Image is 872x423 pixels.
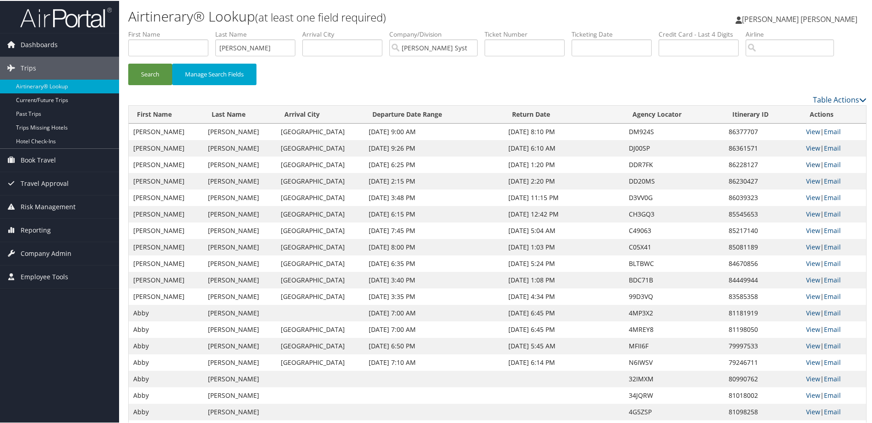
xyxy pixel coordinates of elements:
td: [GEOGRAPHIC_DATA] [276,156,364,172]
td: [PERSON_NAME] [129,189,203,205]
label: Last Name [215,29,302,38]
td: [DATE] 6:50 PM [364,337,504,353]
a: Email [824,176,841,184]
td: | [801,123,866,139]
td: 99D3VQ [624,287,724,304]
a: Email [824,308,841,316]
a: View [806,192,820,201]
td: | [801,172,866,189]
td: [DATE] 6:35 PM [364,255,504,271]
label: Company/Division [389,29,485,38]
td: 86228127 [724,156,801,172]
td: | [801,320,866,337]
span: Trips [21,56,36,79]
button: Search [128,63,172,84]
label: First Name [128,29,215,38]
td: [DATE] 11:15 PM [504,189,624,205]
td: [PERSON_NAME] [129,205,203,222]
span: Employee Tools [21,265,68,287]
td: [DATE] 8:10 PM [504,123,624,139]
th: First Name: activate to sort column ascending [129,105,203,123]
label: Arrival City [302,29,389,38]
td: [PERSON_NAME] [203,156,276,172]
td: [PERSON_NAME] [129,172,203,189]
td: 86039323 [724,189,801,205]
td: | [801,403,866,419]
td: [DATE] 3:48 PM [364,189,504,205]
th: Actions [801,105,866,123]
a: Email [824,374,841,382]
td: [DATE] 2:20 PM [504,172,624,189]
td: Abby [129,370,203,386]
td: [PERSON_NAME] [203,320,276,337]
a: View [806,407,820,415]
td: 86377707 [724,123,801,139]
a: Email [824,258,841,267]
td: [GEOGRAPHIC_DATA] [276,337,364,353]
td: [DATE] 7:10 AM [364,353,504,370]
a: View [806,159,820,168]
td: | [801,287,866,304]
td: 32IMXM [624,370,724,386]
td: 86361571 [724,139,801,156]
a: [PERSON_NAME] [PERSON_NAME] [736,5,867,32]
td: [PERSON_NAME] [203,172,276,189]
h1: Airtinerary® Lookup [128,6,621,25]
a: Email [824,242,841,250]
th: Last Name: activate to sort column ascending [203,105,276,123]
td: [DATE] 2:15 PM [364,172,504,189]
a: Email [824,291,841,300]
td: [PERSON_NAME] [129,238,203,255]
td: [DATE] 5:45 AM [504,337,624,353]
td: [DATE] 6:14 PM [504,353,624,370]
td: 86230427 [724,172,801,189]
td: Abby [129,337,203,353]
td: 81098258 [724,403,801,419]
td: 80990762 [724,370,801,386]
td: [GEOGRAPHIC_DATA] [276,271,364,287]
td: [PERSON_NAME] [129,156,203,172]
td: D3VV0G [624,189,724,205]
td: [PERSON_NAME] [203,255,276,271]
img: airportal-logo.png [20,6,112,27]
td: [PERSON_NAME] [129,255,203,271]
td: | [801,304,866,320]
td: Abby [129,320,203,337]
a: Email [824,209,841,217]
th: Return Date: activate to sort column ascending [504,105,624,123]
a: Email [824,275,841,283]
td: [DATE] 12:42 PM [504,205,624,222]
td: N6IWSV [624,353,724,370]
td: [DATE] 9:00 AM [364,123,504,139]
a: View [806,341,820,349]
td: | [801,189,866,205]
td: 81198050 [724,320,801,337]
td: | [801,370,866,386]
td: [PERSON_NAME] [203,238,276,255]
a: Email [824,324,841,333]
a: View [806,357,820,366]
td: [GEOGRAPHIC_DATA] [276,123,364,139]
td: 85217140 [724,222,801,238]
th: Departure Date Range: activate to sort column ascending [364,105,504,123]
a: Email [824,357,841,366]
td: [PERSON_NAME] [203,189,276,205]
td: [DATE] 9:26 PM [364,139,504,156]
a: View [806,308,820,316]
td: 34JQRW [624,386,724,403]
td: | [801,337,866,353]
td: DM924S [624,123,724,139]
td: [GEOGRAPHIC_DATA] [276,139,364,156]
a: View [806,242,820,250]
td: [PERSON_NAME] [203,139,276,156]
td: 79997533 [724,337,801,353]
td: [GEOGRAPHIC_DATA] [276,189,364,205]
span: Travel Approval [21,171,69,194]
td: [PERSON_NAME] [203,386,276,403]
a: Email [824,143,841,152]
td: [DATE] 6:10 AM [504,139,624,156]
a: View [806,225,820,234]
a: Email [824,225,841,234]
td: CH3GQ3 [624,205,724,222]
td: | [801,139,866,156]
